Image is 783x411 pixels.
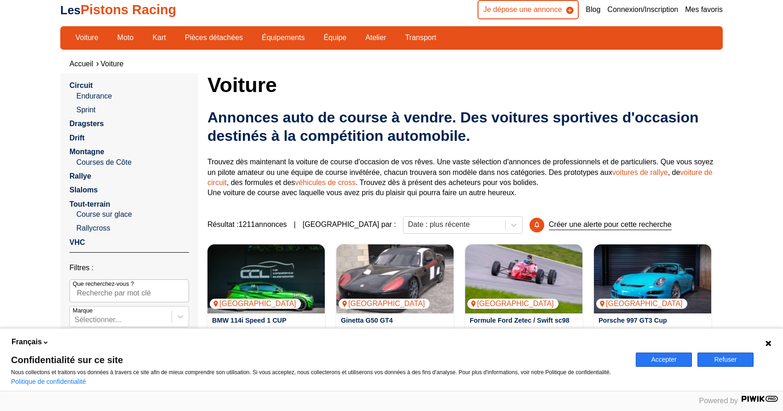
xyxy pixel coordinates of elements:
a: Équipements [256,30,311,46]
a: Mes favoris [685,5,723,15]
a: Tout-terrain [69,200,110,208]
button: Refuser [697,353,754,367]
span: | [294,220,296,230]
img: BMW 114i Speed 1 CUP [207,244,325,313]
a: Pièces détachées [179,30,249,46]
a: Drift [69,134,85,142]
a: Politique de confidentialité [11,378,86,385]
p: Créer une alerte pour cette recherche [549,220,672,230]
a: Sprint [76,105,189,115]
a: Équipe [317,30,352,46]
p: Trouvez dès maintenant la voiture de course d'occasion de vos rêves. Une vaste sélection d'annonc... [207,157,723,198]
p: [GEOGRAPHIC_DATA] [210,299,301,309]
img: Porsche 997 GT3 Cup [594,244,711,313]
input: Que recherchez-vous ? [69,279,189,302]
a: véhicules de cross [295,179,356,186]
span: Powered by [699,397,738,405]
span: Confidentialité sur ce site [11,355,625,365]
span: Français [12,337,42,347]
a: VHC [69,238,85,246]
a: Circuit [69,81,93,89]
p: [GEOGRAPHIC_DATA] par : [303,220,396,230]
a: voitures de rallye [612,168,668,176]
p: [GEOGRAPHIC_DATA] [467,299,558,309]
a: Accueil [69,60,93,68]
span: Les [60,4,81,17]
a: Ginetta G50 GT4[GEOGRAPHIC_DATA] [336,244,454,313]
a: Porsche 997 GT3 Cup[GEOGRAPHIC_DATA] [594,244,711,313]
img: Ginetta G50 GT4 [336,244,454,313]
a: BMW 114i Speed 1 CUP[GEOGRAPHIC_DATA] [207,244,325,313]
a: Moto [111,30,140,46]
a: Montagne [69,148,104,156]
a: Transport [399,30,443,46]
a: Porsche 997 GT3 Cup [599,317,667,324]
a: Blog [586,5,600,15]
a: Kart [146,30,172,46]
a: Formule Ford Zetec / Swift sc98 [470,317,570,324]
h1: Voiture [207,74,723,96]
a: Connexion/Inscription [607,5,678,15]
p: [GEOGRAPHIC_DATA] [339,299,430,309]
a: Endurance [76,91,189,101]
span: Résultat : 1211 annonces [207,220,287,230]
a: voiture de circuit [207,168,713,186]
h2: Annonces auto de course à vendre. Des voitures sportives d'occasion destinés à la compétition aut... [207,108,723,145]
img: Formule Ford Zetec / Swift sc98 [465,244,582,313]
p: Nous collectons et traitons vos données à travers ce site afin de mieux comprendre son utilisatio... [11,369,625,376]
a: Ginetta G50 GT4 [341,317,393,324]
button: Accepter [636,353,692,367]
p: Que recherchez-vous ? [73,280,134,288]
p: Marque [73,307,92,315]
a: Atelier [359,30,392,46]
a: Courses de Côte [76,157,189,168]
a: Rallye [69,172,91,180]
a: Course sur glace [76,209,189,220]
p: Filtres : [69,263,189,273]
a: Rallycross [76,223,189,233]
a: LesPistons Racing [60,2,176,17]
a: Slaloms [69,186,98,194]
a: BMW 114i Speed 1 CUP [212,317,287,324]
input: MarqueSélectionner... [75,316,76,324]
p: [GEOGRAPHIC_DATA] [596,299,687,309]
a: Voiture [101,60,124,68]
a: Voiture [69,30,104,46]
a: Formule Ford Zetec / Swift sc98[GEOGRAPHIC_DATA] [465,244,582,313]
a: Dragsters [69,120,104,127]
